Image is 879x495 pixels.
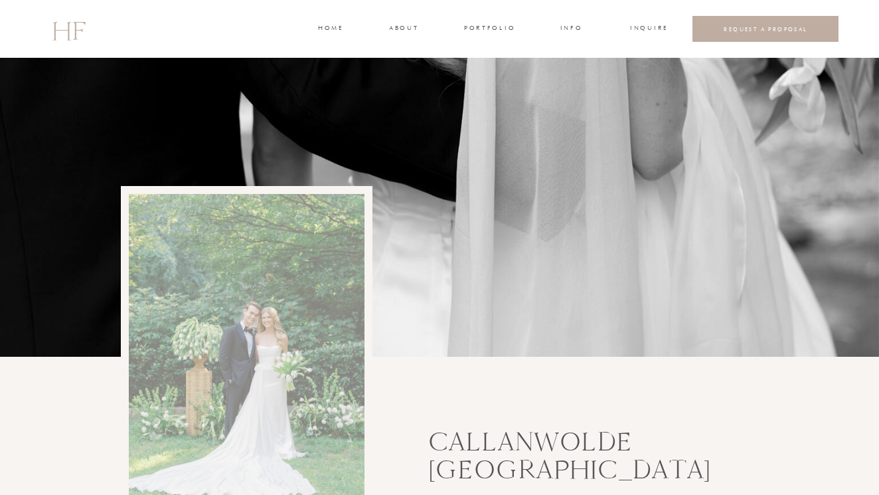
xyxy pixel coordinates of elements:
[428,428,831,466] h3: Callanwolde [GEOGRAPHIC_DATA]
[464,23,514,35] a: portfolio
[389,23,417,35] a: about
[703,25,829,33] a: REQUEST A PROPOSAL
[559,23,584,35] a: INFO
[318,23,343,35] a: home
[630,23,666,35] a: INQUIRE
[52,10,85,49] a: HF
